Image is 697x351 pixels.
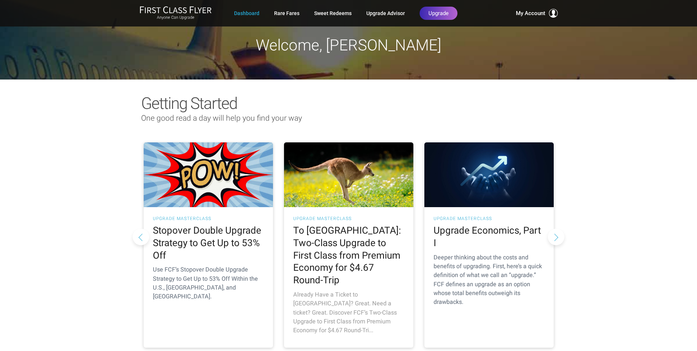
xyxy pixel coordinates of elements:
h2: Stopover Double Upgrade Strategy to Get Up to 53% Off [153,224,264,262]
a: Dashboard [234,7,259,20]
a: Rare Fares [274,7,299,20]
h2: To [GEOGRAPHIC_DATA]: Two-Class Upgrade to First Class from Premium Economy for $4.67 Round-Trip [293,224,404,287]
img: First Class Flyer [140,6,212,14]
a: First Class FlyerAnyone Can Upgrade [140,6,212,21]
h3: UPGRADE MASTERCLASS [434,216,545,221]
p: Deeper thinking about the costs and benefits of upgrading. First, here’s a quick definition of wh... [434,253,545,307]
span: Welcome, [PERSON_NAME] [256,36,441,54]
h3: UPGRADE MASTERCLASS [293,216,404,221]
span: My Account [516,9,545,18]
button: Next slide [548,228,564,245]
a: Upgrade Advisor [366,7,405,20]
p: Already Have a Ticket to [GEOGRAPHIC_DATA]? Great. Need a ticket? Great. Discover FCF’s Two-Class... [293,290,404,335]
span: One good read a day will help you find your way [141,114,302,123]
button: Previous slide [133,228,149,245]
button: My Account [516,9,558,18]
p: Use FCF’s Stopover Double Upgrade Strategy to Get Up to 53% Off Within the U.S., [GEOGRAPHIC_DATA... [153,265,264,301]
a: UPGRADE MASTERCLASS Upgrade Economics, Part I Deeper thinking about the costs and benefits of upg... [424,142,554,348]
a: UPGRADE MASTERCLASS To [GEOGRAPHIC_DATA]: Two-Class Upgrade to First Class from Premium Economy f... [284,142,413,348]
span: Getting Started [141,94,237,113]
a: Sweet Redeems [314,7,352,20]
h2: Upgrade Economics, Part I [434,224,545,249]
small: Anyone Can Upgrade [140,15,212,20]
h3: UPGRADE MASTERCLASS [153,216,264,221]
a: Upgrade [420,7,457,20]
a: UPGRADE MASTERCLASS Stopover Double Upgrade Strategy to Get Up to 53% Off Use FCF’s Stopover Doub... [144,142,273,348]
